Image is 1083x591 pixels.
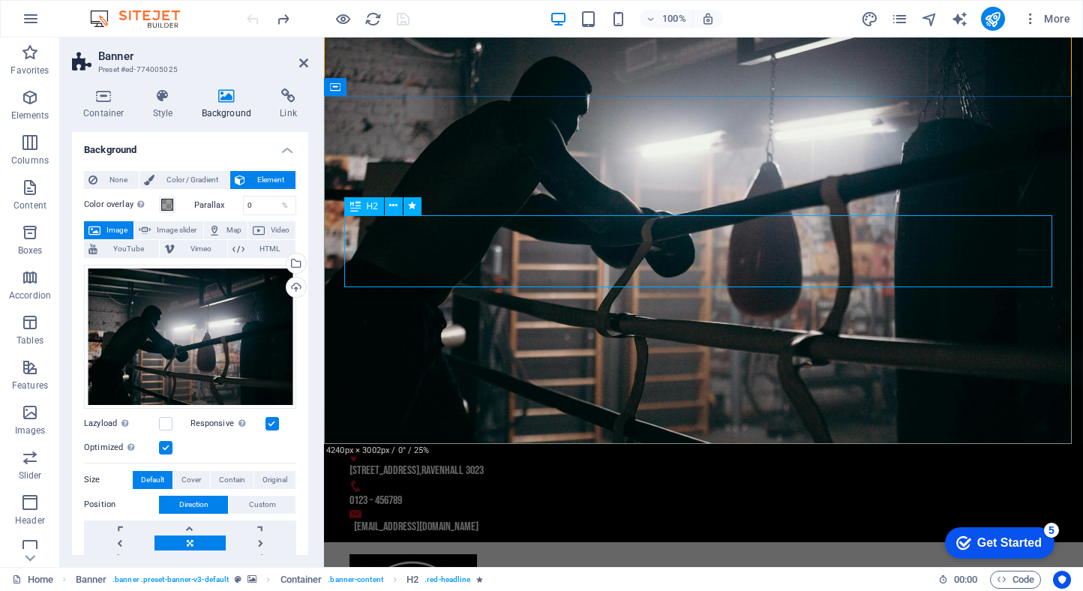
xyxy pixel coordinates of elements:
[194,201,243,209] label: Parallax
[254,471,295,489] button: Original
[228,240,295,258] button: HTML
[424,571,470,589] span: . red-headline
[76,571,107,589] span: Click to select. Double-click to edit
[249,240,291,258] span: HTML
[12,379,48,391] p: Features
[248,221,295,239] button: Video
[1023,11,1070,26] span: More
[274,196,295,214] div: %
[328,571,382,589] span: . banner-content
[84,439,159,457] label: Optimized
[86,10,199,28] img: Editor Logo
[225,221,243,239] span: Map
[204,221,247,239] button: Map
[219,471,245,489] span: Contain
[19,469,42,481] p: Slider
[268,88,308,120] h4: Link
[211,471,253,489] button: Contain
[891,10,909,28] button: pages
[84,415,159,433] label: Lazyload
[13,199,46,211] p: Content
[274,10,292,28] button: redo
[10,64,49,76] p: Favorites
[72,132,308,159] h4: Background
[133,471,172,489] button: Default
[102,171,134,189] span: None
[954,571,977,589] span: 00 00
[951,10,968,28] i: AI Writer
[981,7,1005,31] button: publish
[364,10,382,28] button: reload
[230,171,295,189] button: Element
[1017,7,1076,31] button: More
[269,221,291,239] span: Video
[84,171,139,189] button: None
[134,221,202,239] button: Image slider
[921,10,938,28] i: Navigator
[938,571,978,589] h6: Session time
[9,289,51,301] p: Accordion
[891,10,908,28] i: Pages (Ctrl+Alt+S)
[951,10,969,28] button: text_generator
[190,88,269,120] h4: Background
[142,88,190,120] h4: Style
[662,10,686,28] h6: 100%
[190,415,265,433] label: Responsive
[44,16,109,30] div: Get Started
[367,202,378,211] span: H2
[98,63,278,76] h3: Preset #ed-774005025
[364,10,382,28] i: Reload page
[98,49,308,63] h2: Banner
[102,240,154,258] span: YouTube
[11,109,49,121] p: Elements
[155,221,198,239] span: Image slider
[16,334,43,346] p: Tables
[476,575,483,583] i: Element contains an animation
[247,575,256,583] i: This element contains a background
[159,496,228,514] button: Direction
[139,171,229,189] button: Color / Gradient
[15,424,46,436] p: Images
[1053,571,1071,589] button: Usercentrics
[84,265,296,409] div: pexels-cottonbro-4761785-Os-bR-rAG9NPRVyxwwUfhA.jpg
[640,10,693,28] button: 100%
[701,12,715,25] i: On resize automatically adjust zoom level to fit chosen device.
[18,244,43,256] p: Boxes
[141,471,164,489] span: Default
[179,496,208,514] span: Direction
[84,471,133,489] label: Size
[334,10,352,28] button: Click here to leave preview mode and continue editing
[984,10,1001,28] i: Publish
[12,571,53,589] a: Click to cancel selection. Double-click to open Pages
[112,571,229,589] span: . banner .preset-banner-v3-default
[262,471,287,489] span: Original
[229,496,295,514] button: Custom
[160,240,226,258] button: Vimeo
[84,496,159,514] label: Position
[235,575,241,583] i: This element is a customizable preset
[84,196,159,214] label: Color overlay
[997,571,1034,589] span: Code
[249,496,276,514] span: Custom
[921,10,939,28] button: navigator
[964,574,967,585] span: :
[990,571,1041,589] button: Code
[111,3,126,18] div: 5
[250,171,291,189] span: Element
[11,154,49,166] p: Columns
[861,10,879,28] button: design
[179,240,222,258] span: Vimeo
[72,88,142,120] h4: Container
[406,571,418,589] span: Click to select. Double-click to edit
[181,471,201,489] span: Cover
[12,7,121,39] div: Get Started 5 items remaining, 0% complete
[861,10,878,28] i: Design (Ctrl+Alt+Y)
[15,514,45,526] p: Header
[280,571,322,589] span: Click to select. Double-click to edit
[105,221,129,239] span: Image
[84,221,133,239] button: Image
[76,571,484,589] nav: breadcrumb
[84,240,159,258] button: YouTube
[173,471,209,489] button: Cover
[159,171,225,189] span: Color / Gradient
